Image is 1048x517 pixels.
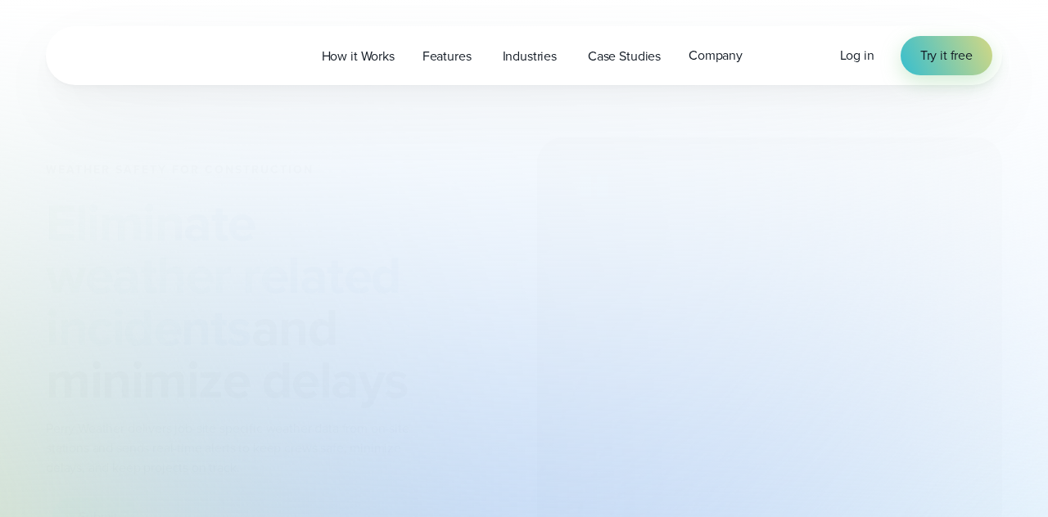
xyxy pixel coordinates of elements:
a: How it Works [308,39,409,73]
span: Features [422,47,472,66]
span: Case Studies [588,47,661,66]
span: Company [689,46,743,65]
a: Case Studies [574,39,675,73]
span: Try it free [920,46,973,65]
a: Try it free [901,36,992,75]
a: Log in [840,46,874,65]
span: Industries [503,47,557,66]
span: How it Works [322,47,395,66]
